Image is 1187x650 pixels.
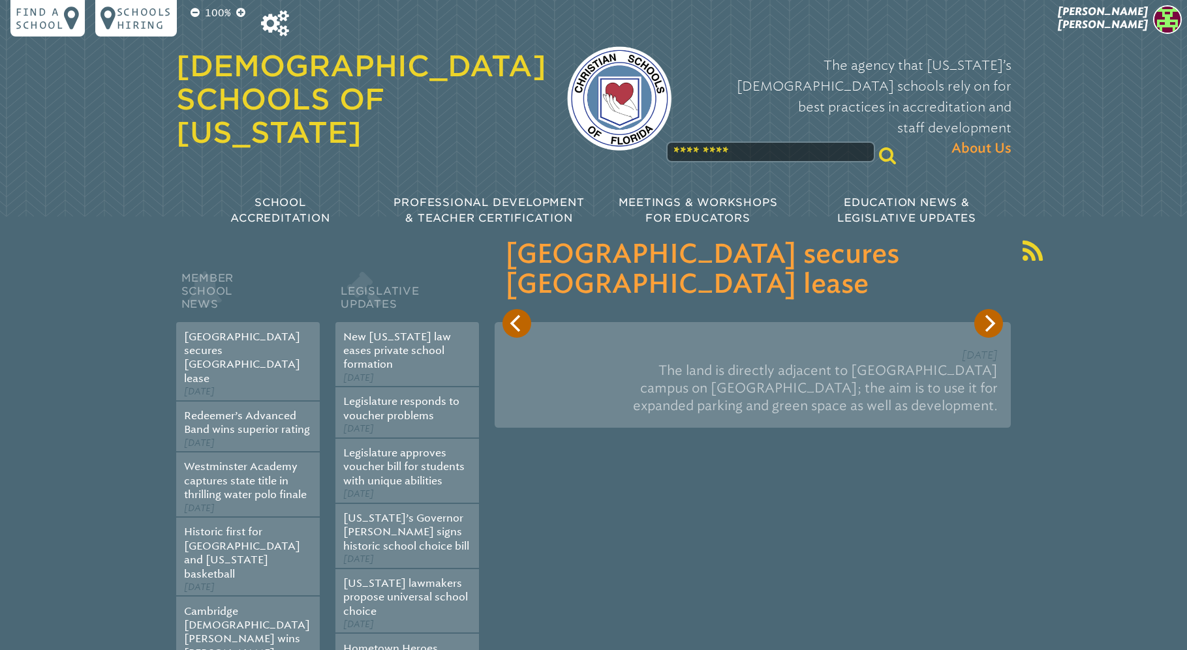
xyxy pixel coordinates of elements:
h2: Legislative Updates [335,269,479,322]
button: Next [974,309,1003,338]
span: [DATE] [343,619,374,630]
span: [DATE] [343,488,374,499]
span: [DATE] [184,503,215,514]
span: [DATE] [343,423,374,434]
span: [DATE] [343,372,374,383]
h3: [GEOGRAPHIC_DATA] secures [GEOGRAPHIC_DATA] lease [505,240,1000,300]
p: The agency that [US_STATE]’s [DEMOGRAPHIC_DATA] schools rely on for best practices in accreditati... [692,55,1011,159]
a: [GEOGRAPHIC_DATA] secures [GEOGRAPHIC_DATA] lease [184,331,300,385]
span: School Accreditation [230,196,330,224]
a: Westminster Academy captures state title in thrilling water polo finale [184,460,307,501]
span: About Us [951,138,1011,159]
p: Find a school [16,5,64,31]
span: [DATE] [184,582,215,593]
span: Professional Development & Teacher Certification [393,196,584,224]
a: New [US_STATE] law eases private school formation [343,331,451,371]
img: 0bbf8eee369ea1767a7baf293491133e [1153,5,1182,34]
a: Legislature responds to voucher problems [343,395,459,421]
span: [DATE] [184,386,215,397]
button: Previous [502,309,531,338]
a: Historic first for [GEOGRAPHIC_DATA] and [US_STATE] basketball [184,525,300,580]
img: csf-logo-web-colors.png [567,46,671,151]
h2: Member School News [176,269,320,322]
span: Meetings & Workshops for Educators [619,196,778,224]
span: [PERSON_NAME] [PERSON_NAME] [1058,5,1148,31]
span: [DATE] [343,554,374,565]
p: Schools Hiring [117,5,172,31]
a: [US_STATE] lawmakers propose universal school choice [343,577,468,617]
a: [DEMOGRAPHIC_DATA] Schools of [US_STATE] [176,49,546,149]
p: The land is directly adjacent to [GEOGRAPHIC_DATA] campus on [GEOGRAPHIC_DATA]; the aim is to use... [508,357,998,419]
span: [DATE] [962,349,998,361]
a: Legislature approves voucher bill for students with unique abilities [343,447,465,487]
a: Redeemer’s Advanced Band wins superior rating [184,409,310,436]
a: [US_STATE]’s Governor [PERSON_NAME] signs historic school choice bill [343,512,469,552]
span: Education News & Legislative Updates [837,196,976,224]
p: 100% [202,5,234,21]
span: [DATE] [184,437,215,449]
